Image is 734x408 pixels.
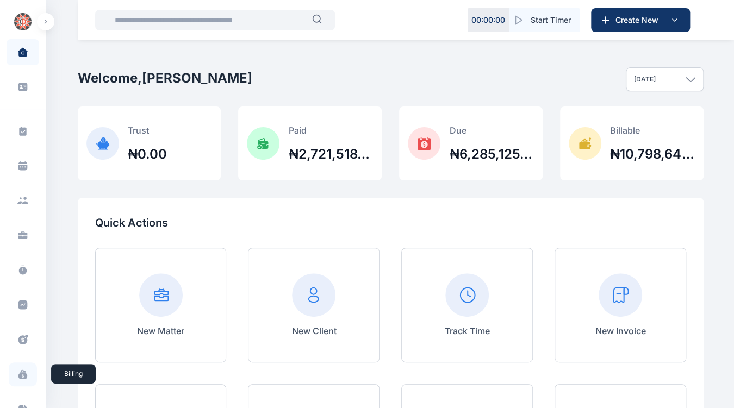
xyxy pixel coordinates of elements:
[128,146,167,163] h2: ₦0.00
[445,324,490,337] p: Track Time
[449,146,534,163] h2: ₦6,285,125,504.35
[471,15,505,26] p: 00 : 00 : 00
[509,8,580,32] button: Start Timer
[291,324,336,337] p: New Client
[95,215,686,230] p: Quick Actions
[591,8,690,32] button: Create New
[611,15,668,26] span: Create New
[634,75,656,84] p: [DATE]
[137,324,184,337] p: New Matter
[449,124,534,137] p: Due
[288,124,373,137] p: Paid
[531,15,571,26] span: Start Timer
[610,124,695,137] p: Billable
[610,146,695,163] h2: ₦10,798,642,012.19
[288,146,373,163] h2: ₦2,721,518,074.89
[78,70,252,87] h2: Welcome, [PERSON_NAME]
[128,124,167,137] p: Trust
[595,324,646,337] p: New Invoice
